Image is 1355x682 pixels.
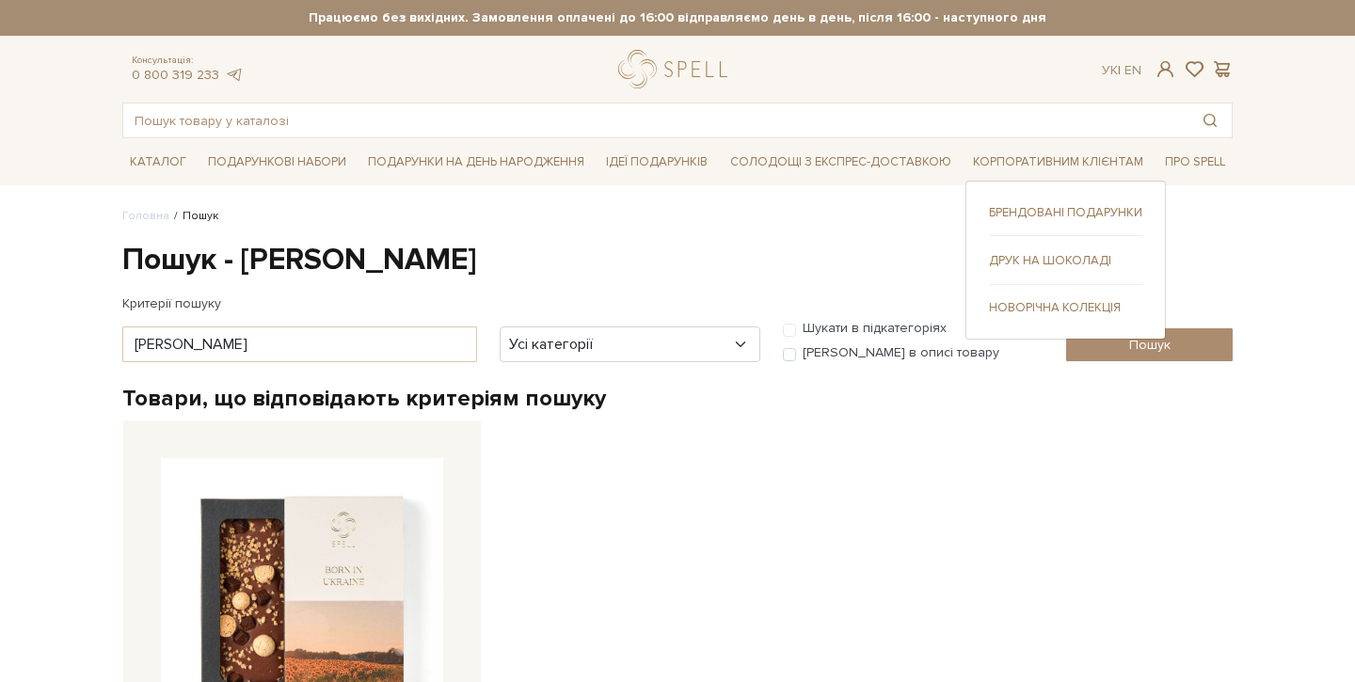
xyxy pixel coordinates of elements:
a: Головна [122,209,169,223]
button: Пошук товару у каталозі [1188,103,1232,137]
a: Подарунки на День народження [360,148,592,177]
h2: Товари, що відповідають критеріям пошуку [122,384,1233,413]
span: | [1118,62,1121,78]
a: Солодощі з експрес-доставкою [723,146,959,178]
span: Консультація: [132,55,243,67]
a: Подарункові набори [200,148,354,177]
a: En [1124,62,1141,78]
strong: Працюємо без вихідних. Замовлення оплачені до 16:00 відправляємо день в день, після 16:00 - насту... [122,9,1233,26]
a: Друк на шоколаді [989,252,1142,269]
a: Про Spell [1157,148,1233,177]
a: Ідеї подарунків [598,148,715,177]
h1: Пошук - [PERSON_NAME] [122,241,1233,280]
label: Шукати в підкатегоріях [803,320,947,337]
input: Ключові слова [122,326,477,362]
div: Ук [1102,62,1141,79]
li: Пошук [169,208,218,225]
input: [PERSON_NAME] в описі товару [783,348,796,361]
a: logo [618,50,736,88]
a: telegram [224,67,243,83]
label: Критерії пошуку [122,287,221,320]
a: Каталог [122,148,194,177]
input: Пошук товару у каталозі [123,103,1188,137]
a: Брендовані подарунки [989,204,1142,221]
a: Корпоративним клієнтам [965,148,1151,177]
div: Каталог [965,181,1166,340]
label: [PERSON_NAME] в описі товару [803,344,999,361]
a: Новорічна колекція [989,299,1142,316]
a: 0 800 319 233 [132,67,219,83]
input: Пошук [1066,328,1233,361]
